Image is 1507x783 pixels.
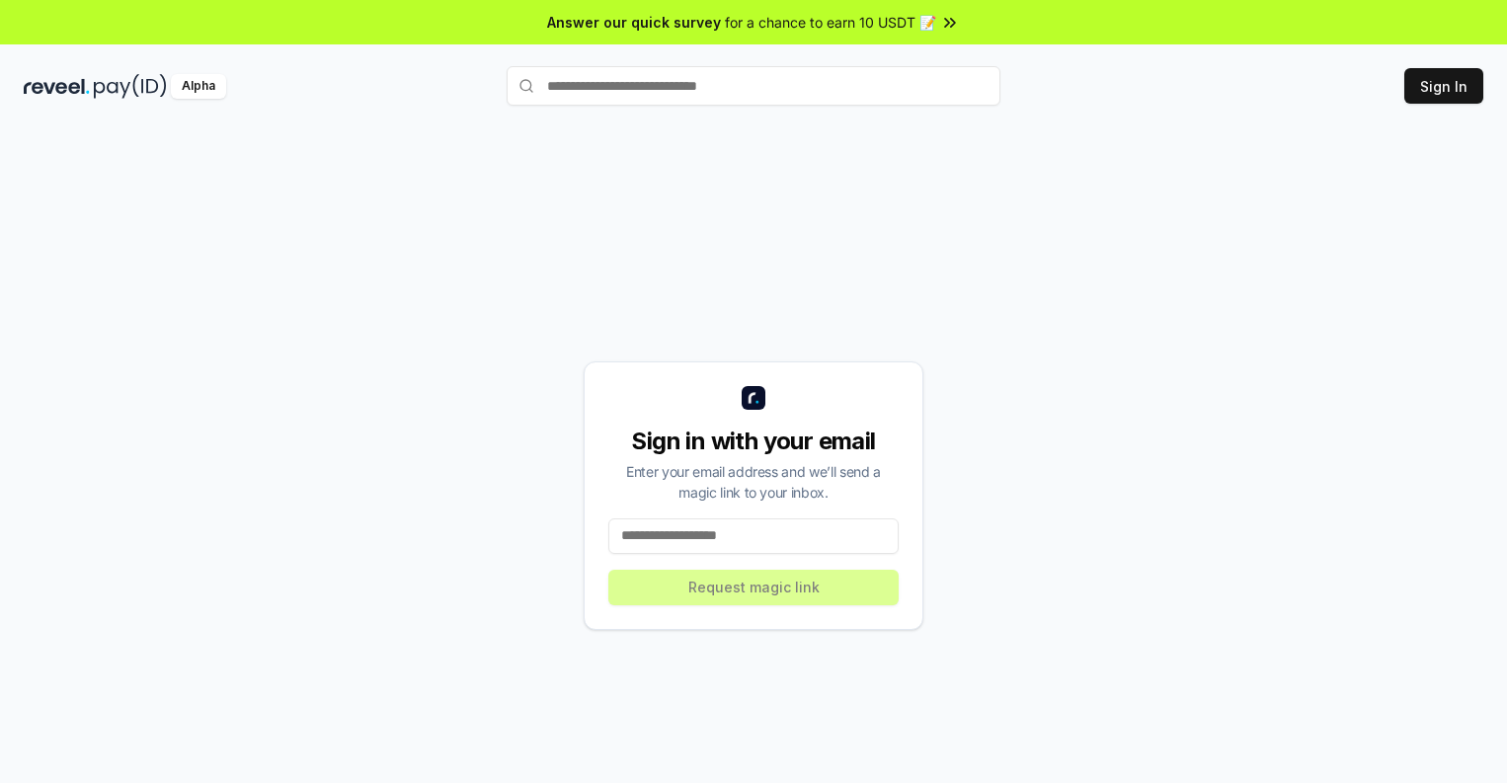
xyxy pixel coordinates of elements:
[24,74,90,99] img: reveel_dark
[742,386,765,410] img: logo_small
[1404,68,1483,104] button: Sign In
[94,74,167,99] img: pay_id
[725,12,936,33] span: for a chance to earn 10 USDT 📝
[608,426,899,457] div: Sign in with your email
[171,74,226,99] div: Alpha
[547,12,721,33] span: Answer our quick survey
[608,461,899,503] div: Enter your email address and we’ll send a magic link to your inbox.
